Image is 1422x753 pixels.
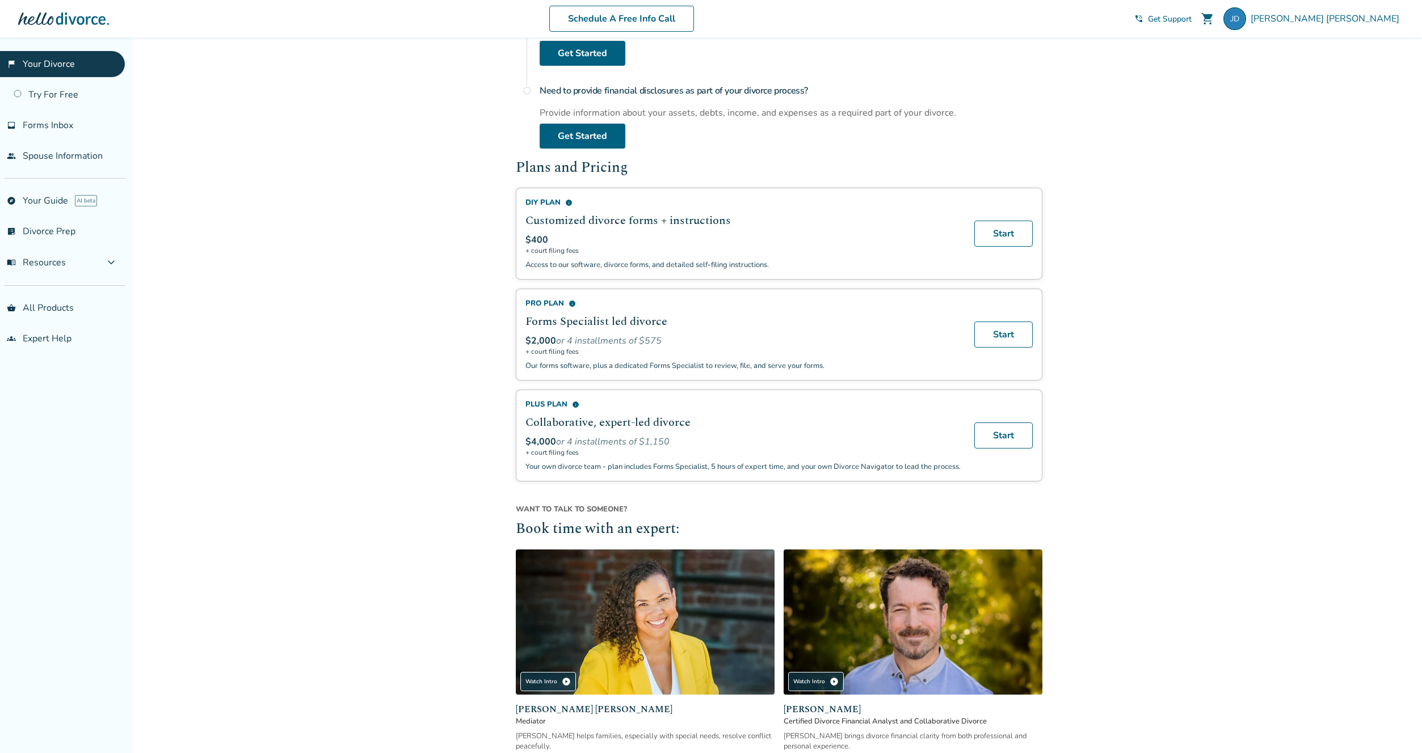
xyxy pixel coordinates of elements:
[1201,12,1214,26] span: shopping_cart
[569,300,576,307] span: info
[7,256,66,269] span: Resources
[516,716,775,726] span: Mediator
[525,313,961,330] h2: Forms Specialist led divorce
[540,124,625,149] a: Get Started
[525,448,961,457] span: + court filing fees
[516,158,1042,179] h2: Plans and Pricing
[525,361,961,371] p: Our forms software, plus a dedicated Forms Specialist to review, file, and serve your forms.
[525,335,961,347] div: or 4 installments of $575
[525,212,961,229] h2: Customized divorce forms + instructions
[1148,14,1192,24] span: Get Support
[516,504,1042,514] span: Want to talk to someone?
[525,260,961,270] p: Access to our software, divorce forms, and detailed self-filing instructions.
[1365,699,1422,753] iframe: Chat Widget
[7,258,16,267] span: menu_book
[520,672,576,691] div: Watch Intro
[784,703,1042,716] span: [PERSON_NAME]
[1223,7,1246,30] img: joanndenning@gmail.com
[523,86,532,95] span: radio_button_unchecked
[75,195,97,206] span: AI beta
[525,414,961,431] h2: Collaborative, expert-led divorce
[562,677,571,686] span: play_circle
[784,731,1042,751] div: [PERSON_NAME] brings divorce financial clarity from both professional and personal experience.
[23,119,73,132] span: Forms Inbox
[516,731,775,751] div: [PERSON_NAME] helps families, especially with special needs, resolve conflict peacefully.
[525,298,961,308] div: Pro Plan
[525,435,556,448] span: $4,000
[974,221,1033,247] a: Start
[784,716,1042,726] span: Certified Divorce Financial Analyst and Collaborative Divorce
[540,107,1042,119] div: Provide information about your assets, debts, income, and expenses as a required part of your div...
[525,435,961,448] div: or 4 installments of $1,150
[572,401,579,408] span: info
[540,79,1042,102] h4: Need to provide financial disclosures as part of your divorce process?
[974,321,1033,348] a: Start
[525,462,961,472] p: Your own divorce team - plan includes Forms Specialist, 5 hours of expert time, and your own Divo...
[516,549,775,695] img: Claudia Brown Coulter
[525,197,961,208] div: DIY Plan
[7,121,16,130] span: inbox
[525,347,961,356] span: + court filing fees
[1251,12,1404,25] span: [PERSON_NAME] [PERSON_NAME]
[525,399,961,409] div: Plus Plan
[7,303,16,312] span: shopping_basket
[7,196,16,205] span: explore
[830,677,839,686] span: play_circle
[1134,14,1192,24] a: phone_in_talkGet Support
[540,41,625,66] a: Get Started
[525,246,961,255] span: + court filing fees
[516,519,1042,540] h2: Book time with an expert:
[7,151,16,160] span: people
[784,549,1042,695] img: John Duffy
[974,422,1033,449] a: Start
[7,227,16,236] span: list_alt_check
[525,234,548,246] span: $400
[788,672,844,691] div: Watch Intro
[516,703,775,716] span: [PERSON_NAME] [PERSON_NAME]
[549,6,694,32] a: Schedule A Free Info Call
[104,256,118,269] span: expand_more
[7,334,16,343] span: groups
[525,335,556,347] span: $2,000
[7,60,16,69] span: flag_2
[1134,14,1143,23] span: phone_in_talk
[565,199,573,206] span: info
